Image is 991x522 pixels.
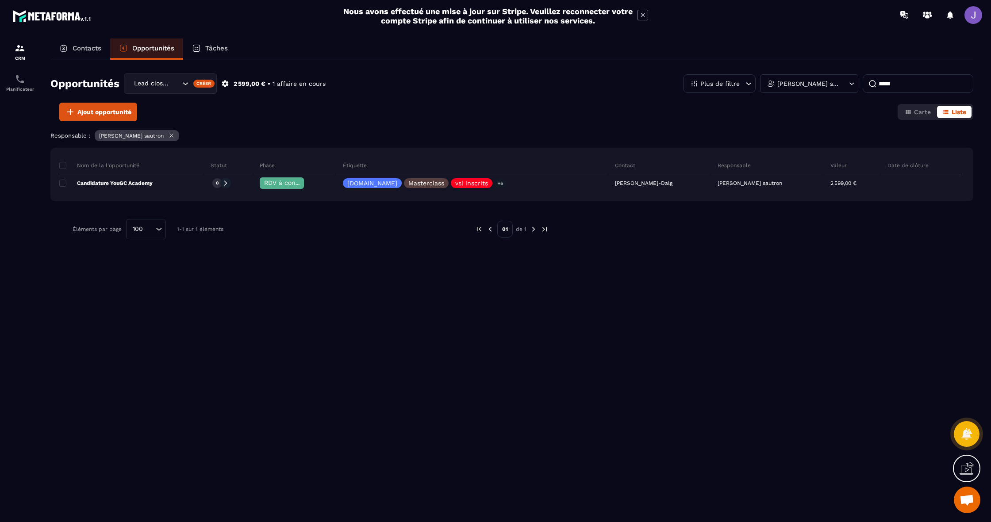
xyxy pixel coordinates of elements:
span: Ajout opportunité [77,107,131,116]
p: CRM [2,56,38,61]
div: Search for option [126,219,166,239]
a: formationformationCRM [2,36,38,67]
img: next [530,225,538,233]
span: Carte [914,108,931,115]
button: Carte [899,106,936,118]
p: 2 599,00 € [234,80,265,88]
p: Masterclass [408,180,444,186]
p: +5 [495,179,506,188]
button: Ajout opportunité [59,103,137,121]
a: Tâches [183,38,237,60]
p: Étiquette [343,162,367,169]
p: Éléments par page [73,226,122,232]
img: prev [475,225,483,233]
p: 1 affaire en cours [273,80,326,88]
button: Liste [937,106,972,118]
input: Search for option [171,79,180,88]
p: Responsable : [50,132,90,139]
p: vsl inscrits [455,180,488,186]
input: Search for option [146,224,154,234]
p: Phase [260,162,275,169]
span: RDV à confimer ❓ [264,179,321,186]
p: Responsable [718,162,751,169]
a: schedulerschedulerPlanificateur [2,67,38,98]
p: Plus de filtre [700,81,740,87]
p: 2 599,00 € [830,180,857,186]
p: [PERSON_NAME] sautron [718,180,782,186]
p: 0 [216,180,219,186]
p: • [268,80,270,88]
p: [PERSON_NAME] sautron [99,133,164,139]
p: de 1 [516,226,526,233]
img: formation [15,43,25,54]
img: scheduler [15,74,25,84]
p: Valeur [830,162,847,169]
h2: Opportunités [50,75,119,92]
div: Search for option [124,73,217,94]
span: Liste [952,108,966,115]
h2: Nous avons effectué une mise à jour sur Stripe. Veuillez reconnecter votre compte Stripe afin de ... [343,7,633,25]
p: Nom de la l'opportunité [59,162,139,169]
img: logo [12,8,92,24]
p: Date de clôture [887,162,929,169]
span: 100 [130,224,146,234]
p: Opportunités [132,44,174,52]
a: Ouvrir le chat [954,487,980,513]
img: next [541,225,549,233]
a: Opportunités [110,38,183,60]
p: Contact [615,162,635,169]
p: Planificateur [2,87,38,92]
p: Candidature YouGC Academy [59,180,153,187]
a: Contacts [50,38,110,60]
p: Tâches [205,44,228,52]
span: Lead closing [132,79,171,88]
p: 1-1 sur 1 éléments [177,226,223,232]
p: Statut [211,162,227,169]
p: Contacts [73,44,101,52]
p: [PERSON_NAME] sautron [777,81,839,87]
div: Créer [193,80,215,88]
p: 01 [497,221,513,238]
img: prev [486,225,494,233]
p: [DOMAIN_NAME] [347,180,397,186]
